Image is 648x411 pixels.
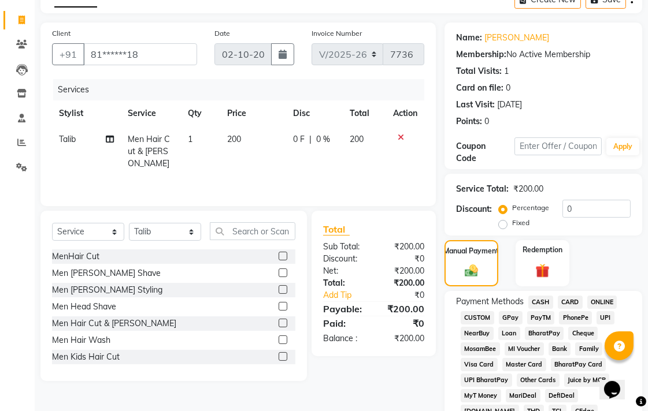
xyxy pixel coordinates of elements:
iframe: chat widget [599,365,636,399]
span: UPI [597,311,614,324]
div: Points: [456,115,482,128]
div: Men [PERSON_NAME] Shave [52,267,161,279]
span: Cheque [568,327,598,340]
th: Disc [286,100,343,126]
div: ₹0 [374,253,434,265]
span: CASH [528,296,553,309]
label: Fixed [512,218,529,228]
div: Services [53,79,433,100]
th: Total [343,100,386,126]
div: Discount: [314,253,374,265]
div: Service Total: [456,183,509,195]
label: Redemption [523,245,562,255]
span: CARD [558,296,583,309]
span: MariDeal [506,389,540,402]
div: Men Kids Hair Cut [52,351,120,363]
div: ₹200.00 [374,277,434,289]
label: Percentage [512,203,549,213]
div: Men Hair Cut & [PERSON_NAME] [52,317,176,330]
div: 1 [504,65,509,77]
span: BharatPay [525,327,564,340]
div: Men Hair Wash [52,334,110,346]
span: Other Cards [517,373,560,387]
span: GPay [499,311,523,324]
div: 0 [506,82,510,94]
a: [PERSON_NAME] [484,32,549,44]
span: Talib [59,134,76,144]
th: Action [386,100,424,126]
div: 0 [484,115,489,128]
img: _cash.svg [461,263,482,278]
label: Date [214,28,230,39]
span: 200 [227,134,241,144]
div: Balance : [314,332,374,345]
div: ₹200.00 [513,183,543,195]
span: Bank [549,342,571,356]
span: MI Voucher [505,342,544,356]
div: ₹0 [374,316,434,330]
div: Total: [314,277,374,289]
span: Loan [498,327,520,340]
span: 200 [350,134,364,144]
th: Stylist [52,100,121,126]
div: Name: [456,32,482,44]
div: Men Head Shave [52,301,116,313]
span: CUSTOM [461,311,494,324]
span: PhonePe [559,311,592,324]
span: MosamBee [461,342,500,356]
button: +91 [52,43,84,65]
span: MyT Money [461,389,501,402]
div: ₹200.00 [374,241,434,253]
div: Discount: [456,203,492,215]
label: Client [52,28,71,39]
div: No Active Membership [456,48,631,61]
span: Family [575,342,602,356]
div: Net: [314,265,374,277]
div: ₹200.00 [374,265,434,277]
input: Search by Name/Mobile/Email/Code [83,43,197,65]
span: Juice by MCB [564,373,610,387]
span: DefiDeal [545,389,579,402]
span: UPI BharatPay [461,373,512,387]
span: PayTM [527,311,555,324]
th: Service [121,100,181,126]
input: Enter Offer / Coupon Code [514,137,602,155]
input: Search or Scan [210,222,295,240]
button: Apply [606,138,639,155]
a: Add Tip [314,289,384,301]
div: Payable: [314,302,374,316]
span: ONLINE [587,296,617,309]
div: ₹0 [384,289,433,301]
div: MenHair Cut [52,251,99,263]
span: NearBuy [461,327,494,340]
span: Payment Methods [456,296,524,308]
div: Coupon Code [456,140,514,165]
span: 0 F [293,133,305,145]
div: Total Visits: [456,65,502,77]
span: BharatPay Card [551,358,606,371]
label: Invoice Number [312,28,362,39]
label: Manual Payment [444,246,499,256]
th: Qty [181,100,221,126]
span: 1 [188,134,192,144]
span: Total [323,223,350,236]
th: Price [220,100,286,126]
span: Visa Card [461,358,498,371]
span: | [309,133,312,145]
div: Membership: [456,48,506,61]
span: Master Card [502,358,546,371]
span: 0 % [316,133,330,145]
div: ₹200.00 [374,302,434,316]
div: Sub Total: [314,241,374,253]
div: ₹200.00 [374,332,434,345]
div: Men [PERSON_NAME] Styling [52,284,162,296]
div: [DATE] [497,99,522,111]
span: Men Hair Cut & [PERSON_NAME] [128,134,170,169]
div: Last Visit: [456,99,495,111]
img: _gift.svg [531,262,554,279]
div: Paid: [314,316,374,330]
div: Card on file: [456,82,503,94]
